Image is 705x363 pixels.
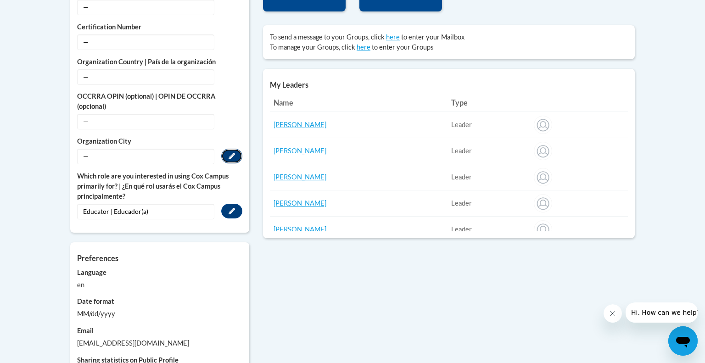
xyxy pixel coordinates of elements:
[77,22,242,32] label: Certification Number
[77,254,242,262] h5: Preferences
[357,43,370,51] a: here
[448,190,530,217] td: connected user for connection WI: Prescott School District
[77,280,242,290] div: en
[77,326,242,336] label: Email
[274,225,326,233] a: [PERSON_NAME]
[274,121,326,128] a: [PERSON_NAME]
[534,168,552,186] img: Michael Kosmalski
[270,43,355,51] span: To manage your Groups, click
[448,164,530,190] td: connected user for connection WI: Prescott School District
[372,43,433,51] span: to enter your Groups
[448,138,530,164] td: connected user for connection WI: Prescott School District
[448,217,530,243] td: connected user for connection WI: Prescott School District
[386,33,400,41] a: here
[448,112,530,138] td: connected user for connection WI: Prescott School District
[534,194,552,212] img: Sandy Strand
[448,94,530,112] th: Type
[77,296,242,307] label: Date format
[6,6,74,14] span: Hi. How can we help?
[77,204,214,219] span: Educator | Educador(a)
[77,268,242,278] label: Language
[274,173,326,181] a: [PERSON_NAME]
[626,302,698,323] iframe: Message from company
[77,149,214,164] span: —
[77,91,242,112] label: OCCRRA OPIN (optional) | OPIN DE OCCRRA (opcional)
[401,33,464,41] span: to enter your Mailbox
[77,114,214,129] span: —
[274,147,326,155] a: [PERSON_NAME]
[270,80,628,89] h5: My Leaders
[534,142,552,160] img: Josiah Wilson
[77,338,242,348] div: [EMAIL_ADDRESS][DOMAIN_NAME]
[77,57,242,67] label: Organization Country | País de la organización
[534,220,552,239] img: Sara Dusek
[77,309,242,319] div: MM/dd/yyyy
[604,304,622,323] iframe: Close message
[270,94,448,112] th: Name
[534,116,552,134] img: Amy Fiege
[270,33,385,41] span: To send a message to your Groups, click
[668,326,698,356] iframe: Button to launch messaging window
[77,136,242,146] label: Organization City
[77,171,242,201] label: Which role are you interested in using Cox Campus primarily for? | ¿En qué rol usarás el Cox Camp...
[77,34,214,50] span: —
[77,69,214,85] span: —
[274,199,326,207] a: [PERSON_NAME]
